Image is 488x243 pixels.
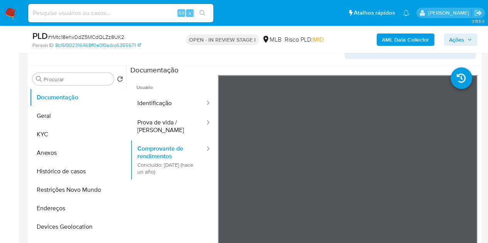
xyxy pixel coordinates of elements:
button: KYC [30,125,126,144]
button: Geral [30,107,126,125]
button: Ações [444,34,477,46]
a: Notificações [403,10,409,16]
p: OPEN - IN REVIEW STAGE I [186,34,259,45]
input: Pesquise usuários ou casos... [28,8,213,18]
button: Devices Geolocation [30,218,126,236]
div: MLB [262,35,282,44]
button: Anexos [30,144,126,162]
span: Atalhos rápidos [354,9,395,17]
input: Procurar [44,76,111,83]
a: Sair [474,9,482,17]
button: Histórico de casos [30,162,126,181]
button: AML Data Collector [377,34,434,46]
span: # rMtc18ehvDdZ5MCdQLZz8UK2 [48,33,124,41]
span: Ações [449,34,464,46]
h1: Informação do Usuário [34,46,97,54]
button: Documentação [30,88,126,107]
b: Person ID [32,42,54,49]
span: s [189,9,191,17]
button: Retornar ao pedido padrão [117,76,123,84]
span: Risco PLD: [285,35,324,44]
span: Alt [178,9,184,17]
button: Restrições Novo Mundo [30,181,126,199]
button: Procurar [36,76,42,82]
a: 8b16f302316468ff0e0f0adcc6355671 [55,42,141,49]
p: jonathan.shikay@mercadolivre.com [428,9,471,17]
span: MID [313,35,324,44]
span: 3.155.0 [471,18,484,24]
button: search-icon [194,8,210,18]
b: AML Data Collector [382,34,429,46]
b: PLD [32,30,48,42]
button: Endereços [30,199,126,218]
